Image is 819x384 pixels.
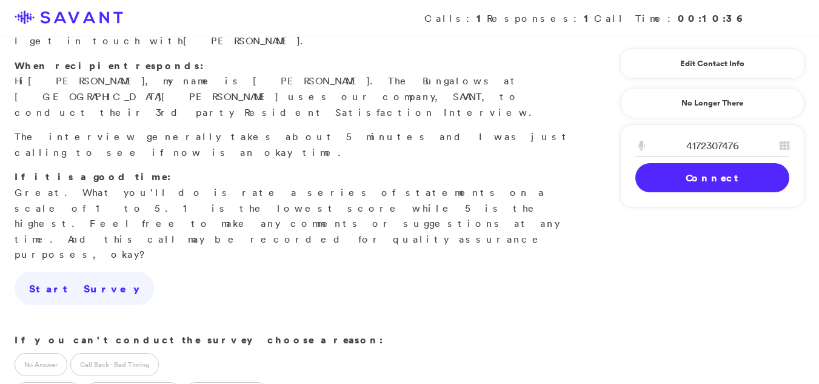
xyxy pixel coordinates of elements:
[635,54,789,73] a: Edit Contact Info
[15,170,171,183] strong: If it is a good time:
[15,272,154,306] a: Start Survey
[620,88,804,118] a: No Longer There
[183,35,300,47] span: [PERSON_NAME]
[635,163,789,192] a: Connect
[28,75,145,87] span: [PERSON_NAME]
[15,333,383,346] strong: If you can't conduct the survey choose a reason:
[15,59,204,72] strong: When recipient responds:
[15,169,574,263] p: Great. What you'll do is rate a series of statements on a scale of 1 to 5. 1 is the lowest score ...
[476,12,487,25] strong: 1
[15,129,574,160] p: The interview generally takes about 5 minutes and I was just calling to see if now is an okay time.
[678,12,744,25] strong: 00:10:36
[70,353,159,376] label: Call Back - Bad Timing
[15,353,67,376] label: No Answer
[15,58,574,120] p: Hi , my name is [PERSON_NAME]. The Bungalows at [GEOGRAPHIC_DATA][PERSON_NAME] uses our company, ...
[584,12,594,25] strong: 1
